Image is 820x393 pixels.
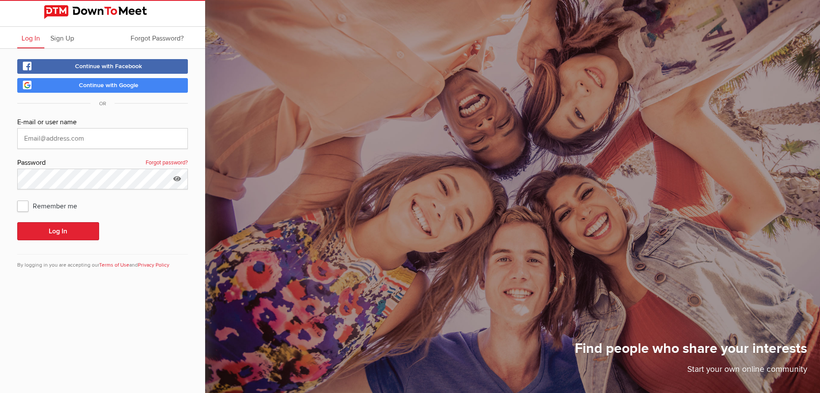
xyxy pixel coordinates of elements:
span: Remember me [17,198,86,214]
a: Forgot Password? [126,27,188,48]
p: Start your own online community [575,363,807,380]
input: Email@address.com [17,128,188,149]
span: Continue with Facebook [75,63,142,70]
a: Continue with Facebook [17,59,188,74]
h1: Find people who share your interests [575,340,807,363]
span: Forgot Password? [131,34,184,43]
img: DownToMeet [44,5,161,19]
span: Sign Up [50,34,74,43]
a: Terms of Use [99,262,129,268]
span: OR [90,101,115,107]
a: Forgot password? [146,157,188,169]
div: Password [17,157,188,169]
a: Privacy Policy [138,262,169,268]
div: E-mail or user name [17,117,188,128]
button: Log In [17,222,99,240]
a: Sign Up [46,27,78,48]
span: Continue with Google [79,82,138,89]
div: By logging in you are accepting our and [17,254,188,269]
span: Log In [22,34,40,43]
a: Log In [17,27,44,48]
a: Continue with Google [17,78,188,93]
